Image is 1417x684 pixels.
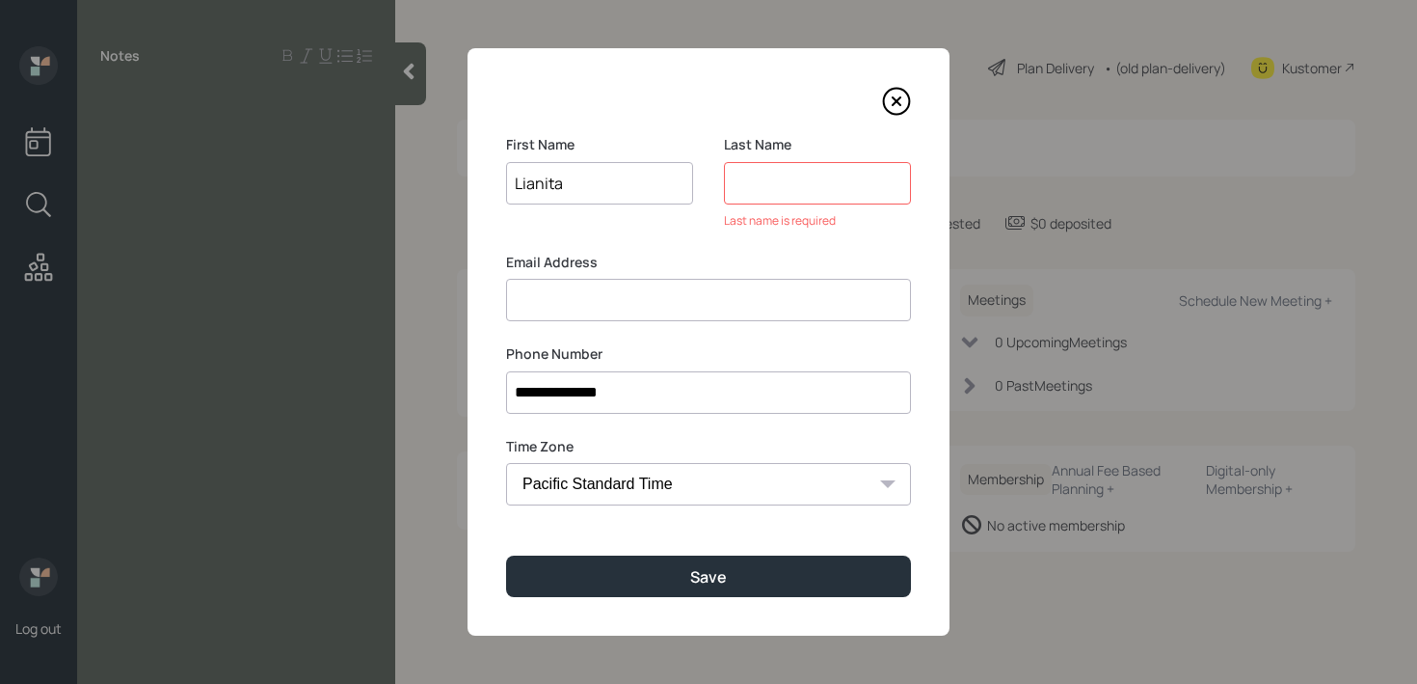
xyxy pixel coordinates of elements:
div: Save [690,566,727,588]
label: Phone Number [506,344,911,364]
label: Email Address [506,253,911,272]
label: Last Name [724,135,911,154]
label: First Name [506,135,693,154]
label: Time Zone [506,437,911,456]
div: Last name is required [724,212,911,230]
button: Save [506,556,911,597]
